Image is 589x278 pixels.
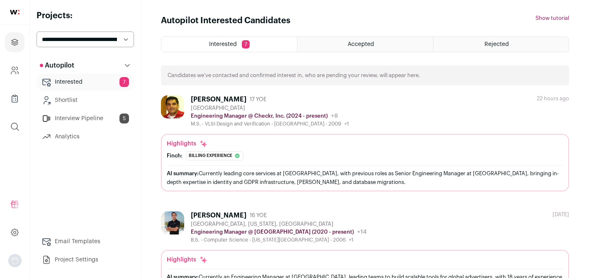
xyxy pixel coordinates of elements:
a: Rejected [433,37,569,52]
div: [PERSON_NAME] [191,211,246,220]
p: Engineering Manager @ [GEOGRAPHIC_DATA] (2020 - present) [191,229,354,235]
button: Show tutorial [535,15,569,22]
button: Autopilot [37,57,134,74]
a: Interested7 [37,74,134,90]
a: Projects [5,32,24,52]
span: +1 [344,121,349,126]
span: +14 [357,229,367,235]
span: Accepted [348,41,374,47]
span: 7 [242,40,250,48]
div: [DATE] [552,211,569,218]
a: Accepted [297,37,433,52]
a: Interview Pipeline5 [37,110,134,127]
div: [GEOGRAPHIC_DATA], [US_STATE], [GEOGRAPHIC_DATA] [191,221,367,227]
p: Autopilot [40,60,74,70]
img: f50c492dadfe3c89e722b17b4b95d37a673801ec540fd2379786fddbcd6157dd [161,211,184,234]
span: +1 [349,237,353,242]
span: AI summary: [167,171,199,176]
div: Highlights [167,140,208,148]
span: 17 YOE [250,96,266,103]
a: Company Lists [5,89,24,109]
a: Email Templates [37,233,134,250]
span: 16 YOE [250,212,267,219]
span: Interested [209,41,237,47]
a: Analytics [37,128,134,145]
div: Finch: [167,152,183,159]
h1: Autopilot Interested Candidates [161,15,290,27]
div: B.S. - Computer Science - [US_STATE][GEOGRAPHIC_DATA] - 2006 [191,237,367,243]
div: [PERSON_NAME] [191,95,246,104]
div: 22 hours ago [537,95,569,102]
div: Currently leading core services at [GEOGRAPHIC_DATA], with previous roles as Senior Engineering M... [167,169,563,186]
h2: Projects: [37,10,134,22]
img: nopic.png [8,254,22,267]
button: Open dropdown [8,254,22,267]
p: Candidates we’ve contacted and confirmed interest in, who are pending your review, will appear here. [168,72,420,79]
p: Engineering Manager @ Checkr, Inc. (2024 - present) [191,113,328,119]
img: wellfound-shorthand-0d5821cbd27db2630d0214b213865d53afaa358527fdda9d0ea32b1df1b89c2c.svg [10,10,19,15]
span: Rejected [484,41,509,47]
div: [GEOGRAPHIC_DATA] [191,105,349,111]
a: Shortlist [37,92,134,109]
span: 5 [119,114,129,123]
a: Project Settings [37,251,134,268]
div: Billing experience [186,151,243,160]
div: Highlights [167,256,208,264]
a: Company and ATS Settings [5,60,24,80]
img: 6102c85fc29ff43a815d3d19d4137fe7c639ccc6bf00b5e4bb15a86be0ffc650.jpg [161,95,184,118]
div: M.S. - VLSI Design and Verification - [GEOGRAPHIC_DATA] - 2009 [191,121,349,127]
span: +8 [331,113,338,119]
a: [PERSON_NAME] 17 YOE [GEOGRAPHIC_DATA] Engineering Manager @ Checkr, Inc. (2024 - present) +8 M.S... [161,95,569,191]
span: 7 [119,77,129,87]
